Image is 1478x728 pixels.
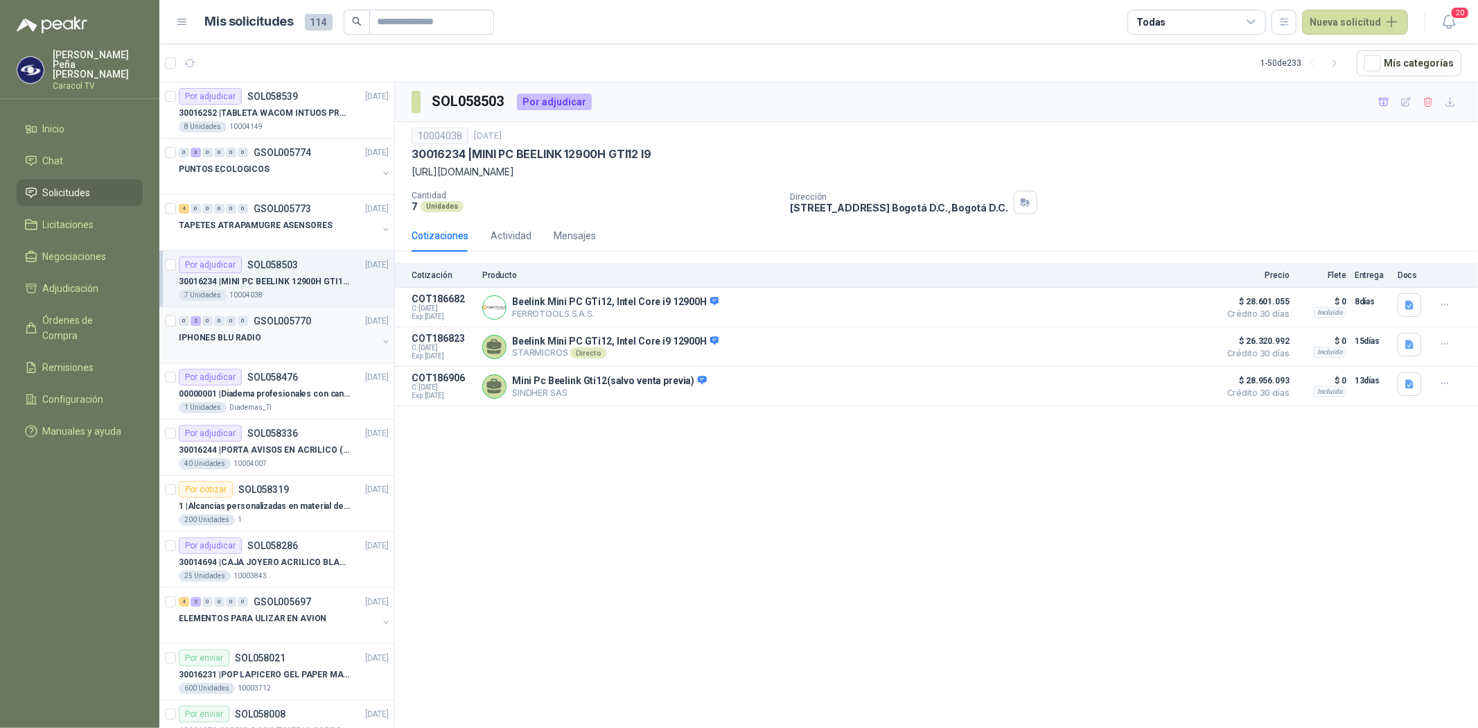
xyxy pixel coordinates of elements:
[53,82,143,90] p: Caracol TV
[17,307,143,349] a: Órdenes de Compra
[365,708,389,721] p: [DATE]
[179,650,229,666] div: Por enviar
[179,200,392,245] a: 4 0 0 0 0 0 GSOL005773[DATE] TAPETES ATRAPAMUGRE ASENSORES
[365,427,389,440] p: [DATE]
[1314,386,1346,397] div: Incluido
[1220,349,1290,358] span: Crédito 30 días
[226,597,236,607] div: 0
[412,372,474,383] p: COT186906
[1220,270,1290,280] p: Precio
[159,476,394,532] a: Por cotizarSOL058319[DATE] 1 |Alcancías personalizadas en material de cerámica (VER ADJUNTO)200 U...
[179,88,242,105] div: Por adjudicar
[179,444,351,457] p: 30016244 | PORTA AVISOS EN ACRILICO (En el adjunto mas informacion)
[179,514,235,526] div: 200 Unidades
[412,270,474,280] p: Cotización
[214,148,225,157] div: 0
[17,386,143,413] a: Configuración
[1220,310,1290,318] span: Crédito 30 días
[247,92,298,101] p: SOL058539
[205,12,294,32] h1: Mis solicitudes
[412,333,474,344] p: COT186823
[214,316,225,326] div: 0
[1355,293,1389,310] p: 8 días
[1220,372,1290,389] span: $ 28.956.093
[179,148,189,157] div: 0
[17,418,143,444] a: Manuales y ayuda
[238,316,248,326] div: 0
[365,539,389,553] p: [DATE]
[17,57,44,83] img: Company Logo
[17,243,143,270] a: Negociaciones
[179,425,242,442] div: Por adjudicar
[43,121,65,137] span: Inicio
[17,180,143,206] a: Solicitudes
[1220,333,1290,349] span: $ 26.320.992
[790,192,1008,202] p: Dirección
[412,228,468,243] div: Cotizaciones
[1355,372,1389,389] p: 13 días
[365,483,389,496] p: [DATE]
[179,257,242,273] div: Por adjudicar
[226,204,236,214] div: 0
[491,228,531,243] div: Actividad
[179,668,351,682] p: 30016231 | POP LAPICERO GEL PAPER MATE INKJOY 0.7 (Revisar el adjunto)
[412,200,418,212] p: 7
[214,597,225,607] div: 0
[512,309,719,319] p: FERROTOOLS S.A.S.
[229,290,263,301] p: 10004038
[790,202,1008,214] p: [STREET_ADDRESS] Bogotá D.C. , Bogotá D.C.
[247,541,298,551] p: SOL058286
[1298,333,1346,349] p: $ 0
[365,315,389,328] p: [DATE]
[159,419,394,476] a: Por adjudicarSOL058336[DATE] 30016244 |PORTA AVISOS EN ACRILICO (En el adjunto mas informacion)40...
[179,537,242,554] div: Por adjudicar
[17,148,143,174] a: Chat
[179,556,351,569] p: 30014694 | CAJA JOYERO ACRILICO BLANCO OPAL (En el adjunto mas detalle)
[43,392,104,407] span: Configuración
[365,146,389,159] p: [DATE]
[159,532,394,588] a: Por adjudicarSOL058286[DATE] 30014694 |CAJA JOYERO ACRILICO BLANCO OPAL (En el adjunto mas detall...
[238,485,289,494] p: SOL058319
[179,290,227,301] div: 7 Unidades
[305,14,333,31] span: 114
[17,354,143,381] a: Remisiones
[43,281,99,296] span: Adjudicación
[179,683,235,694] div: 600 Unidades
[247,428,298,438] p: SOL058336
[179,121,227,132] div: 8 Unidades
[179,612,326,625] p: ELEMENTOS PARA ULIZAR EN AVION
[1302,10,1408,35] button: Nueva solicitud
[412,392,474,400] span: Exp: [DATE]
[179,144,392,189] a: 0 3 0 0 0 0 GSOL005774[DATE] PUNTOS ECOLOGICOS
[229,402,272,413] p: Diademas_TI
[1398,270,1425,280] p: Docs
[53,50,143,79] p: [PERSON_NAME] Peña [PERSON_NAME]
[570,347,607,358] div: Directo
[365,202,389,216] p: [DATE]
[412,128,468,144] div: 10004038
[179,571,231,582] div: 25 Unidades
[179,500,351,513] p: 1 | Alcancías personalizadas en material de cerámica (VER ADJUNTO)
[202,597,213,607] div: 0
[226,316,236,326] div: 0
[432,91,506,112] h3: SOL058503
[226,148,236,157] div: 0
[365,371,389,384] p: [DATE]
[554,228,596,243] div: Mensajes
[202,148,213,157] div: 0
[43,249,107,264] span: Negociaciones
[238,514,242,526] p: 1
[512,347,719,358] p: STARMICROS
[1136,15,1165,30] div: Todas
[412,191,779,200] p: Cantidad
[1357,50,1461,76] button: Mís categorías
[179,107,351,120] p: 30016252 | TABLETA WACOM INTUOS PRO LARGE PTK870K0A
[412,304,474,313] span: C: [DATE]
[1260,52,1346,74] div: 1 - 50 de 233
[412,147,651,162] p: 30016234 | MINI PC BEELINK 12900H GTI12 I9
[412,383,474,392] span: C: [DATE]
[191,597,201,607] div: 2
[179,204,189,214] div: 4
[179,275,351,288] p: 30016234 | MINI PC BEELINK 12900H GTI12 I9
[43,153,64,168] span: Chat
